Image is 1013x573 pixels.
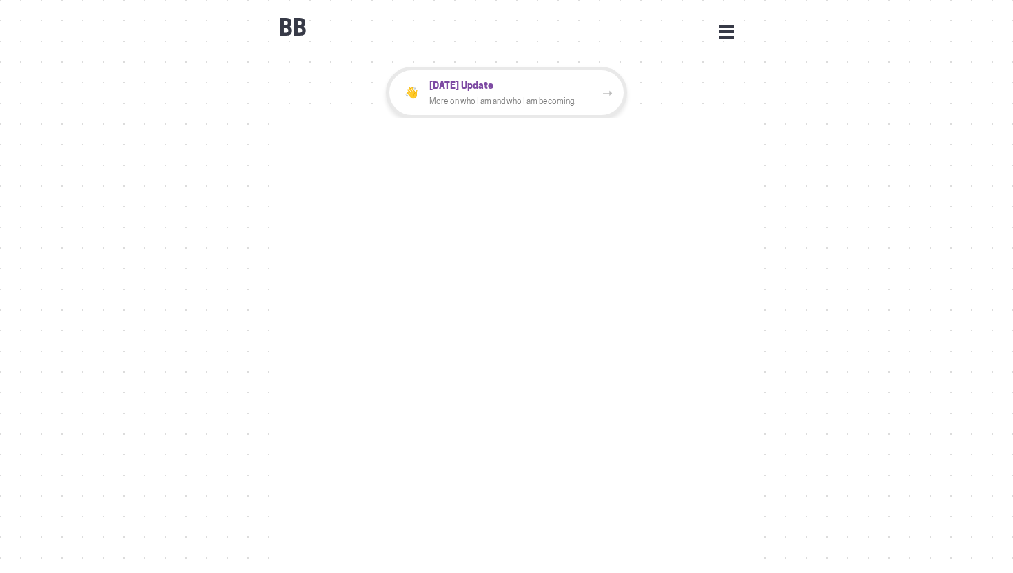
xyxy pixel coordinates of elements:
[602,83,613,103] div: ➝
[400,82,422,104] div: 👋
[429,77,602,93] p: [DATE] Update
[429,94,602,108] p: More on who I am and who I am becoming.
[272,67,741,118] a: 👋[DATE] UpdateMore on who I am and who I am becoming.➝
[719,25,734,37] button: Open Menu
[279,14,307,41] b: BB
